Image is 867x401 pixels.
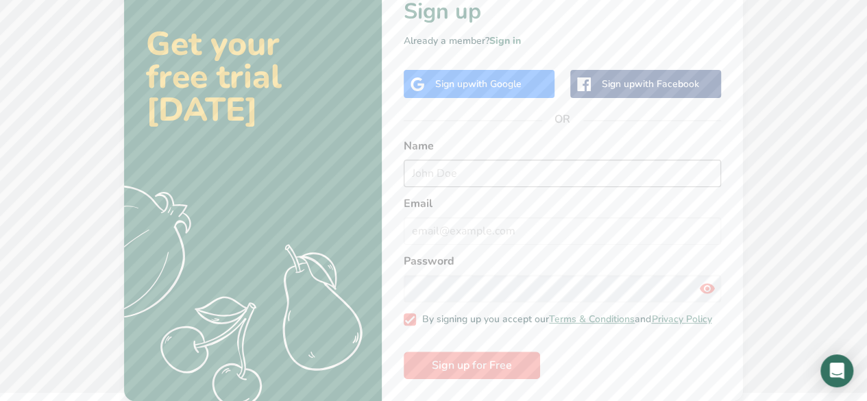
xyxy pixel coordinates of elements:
button: Sign up for Free [404,352,540,379]
input: John Doe [404,160,721,187]
a: Sign in [489,34,521,47]
label: Password [404,253,721,269]
h2: Get your free trial [DATE] [146,27,360,126]
div: Sign up [602,77,699,91]
a: Terms & Conditions [549,313,635,326]
span: with Facebook [635,77,699,90]
p: Already a member? [404,34,721,48]
span: By signing up you accept our and [416,313,712,326]
div: Open Intercom Messenger [820,354,853,387]
label: Email [404,195,721,212]
a: Privacy Policy [651,313,711,326]
input: email@example.com [404,217,721,245]
span: Sign up for Free [432,357,512,374]
label: Name [404,138,721,154]
span: OR [542,99,583,140]
span: with Google [468,77,522,90]
div: Sign up [435,77,522,91]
